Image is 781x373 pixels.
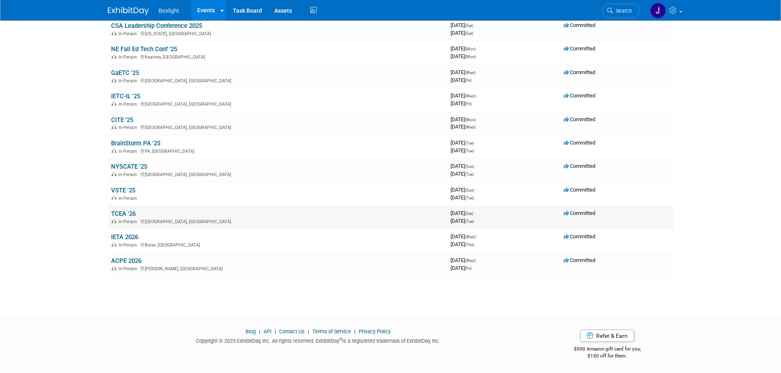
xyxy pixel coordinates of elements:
span: Committed [564,140,595,146]
span: - [477,93,478,99]
span: - [477,45,478,52]
div: Boise, [GEOGRAPHIC_DATA] [111,241,444,248]
span: In-Person [118,242,139,248]
span: Committed [564,163,595,169]
span: In-Person [118,78,139,84]
span: Committed [564,69,595,75]
span: (Sun) [465,164,474,169]
span: (Wed) [465,235,476,239]
span: [DATE] [451,53,476,59]
span: Committed [564,187,595,193]
a: VSTE '25 [111,187,135,194]
div: [GEOGRAPHIC_DATA], [GEOGRAPHIC_DATA] [111,218,444,224]
span: [DATE] [451,241,474,247]
span: [DATE] [451,30,473,36]
span: (Sat) [465,31,473,36]
span: - [474,210,476,216]
span: (Sat) [465,211,473,216]
a: IETC-IL '25 [111,93,140,100]
span: - [477,233,478,240]
span: (Mon) [465,54,476,59]
span: | [273,328,278,335]
a: Contact Us [279,328,305,335]
span: (Tue) [465,149,474,153]
div: [US_STATE], [GEOGRAPHIC_DATA] [111,30,444,36]
img: In-Person Event [112,125,116,129]
span: [DATE] [451,69,478,75]
span: (Tue) [465,172,474,176]
span: [DATE] [451,210,476,216]
a: Terms of Service [312,328,351,335]
span: [DATE] [451,171,474,177]
span: (Tue) [465,219,474,224]
div: $150 off for them. [541,353,674,359]
img: In-Person Event [112,196,116,200]
span: [DATE] [451,22,476,28]
img: In-Person Event [112,54,116,59]
span: [DATE] [451,147,474,154]
img: In-Person Event [112,242,116,246]
a: GaETC '25 [111,69,139,77]
span: Committed [564,116,595,122]
span: - [477,116,478,122]
img: In-Person Event [112,31,116,35]
img: In-Person Event [112,266,116,270]
sup: ® [339,337,342,341]
a: CSA Leadership Conference 2025 [111,22,202,29]
span: In-Person [118,196,139,201]
img: Jean Knight [650,3,666,18]
a: NYSCATE '25 [111,163,147,170]
span: (Wed) [465,125,476,129]
span: Committed [564,257,595,263]
div: [GEOGRAPHIC_DATA], [GEOGRAPHIC_DATA] [111,171,444,177]
span: [DATE] [451,218,474,224]
span: Committed [564,22,595,28]
span: [DATE] [451,77,471,83]
a: NE Fall Ed Tech Conf '25 [111,45,177,53]
span: In-Person [118,172,139,177]
img: In-Person Event [112,219,116,223]
a: Privacy Policy [359,328,391,335]
a: Blog [246,328,256,335]
span: In-Person [118,102,139,107]
span: [DATE] [451,93,478,99]
span: (Sat) [465,23,473,28]
span: (Wed) [465,70,476,75]
span: (Sun) [465,188,474,192]
span: | [257,328,262,335]
span: [DATE] [451,233,478,240]
span: [DATE] [451,100,471,106]
span: (Tue) [465,196,474,200]
span: | [352,328,357,335]
img: In-Person Event [112,102,116,106]
span: - [474,22,476,28]
span: [DATE] [451,116,478,122]
span: In-Person [118,266,139,271]
a: Refer & Earn [580,330,634,342]
span: (Tue) [465,141,474,145]
img: ExhibitDay [108,7,149,15]
span: [DATE] [451,140,476,146]
div: [GEOGRAPHIC_DATA], [GEOGRAPHIC_DATA] [111,77,444,84]
span: [DATE] [451,163,476,169]
div: [PERSON_NAME], [GEOGRAPHIC_DATA] [111,265,444,271]
span: [DATE] [451,194,474,201]
div: Kearney, [GEOGRAPHIC_DATA] [111,53,444,60]
span: [DATE] [451,257,478,263]
span: Committed [564,93,595,99]
span: [DATE] [451,187,476,193]
div: [GEOGRAPHIC_DATA], [GEOGRAPHIC_DATA] [111,100,444,107]
span: In-Person [118,149,139,154]
a: Search [602,4,640,18]
span: Committed [564,233,595,240]
span: - [475,163,476,169]
a: API [264,328,271,335]
span: Committed [564,45,595,52]
span: In-Person [118,31,139,36]
span: - [475,187,476,193]
span: In-Person [118,125,139,130]
span: (Wed) [465,258,476,263]
span: [DATE] [451,45,478,52]
img: In-Person Event [112,149,116,153]
div: Copyright © 2025 ExhibitDay, Inc. All rights reserved. ExhibitDay is a registered trademark of Ex... [108,335,529,345]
